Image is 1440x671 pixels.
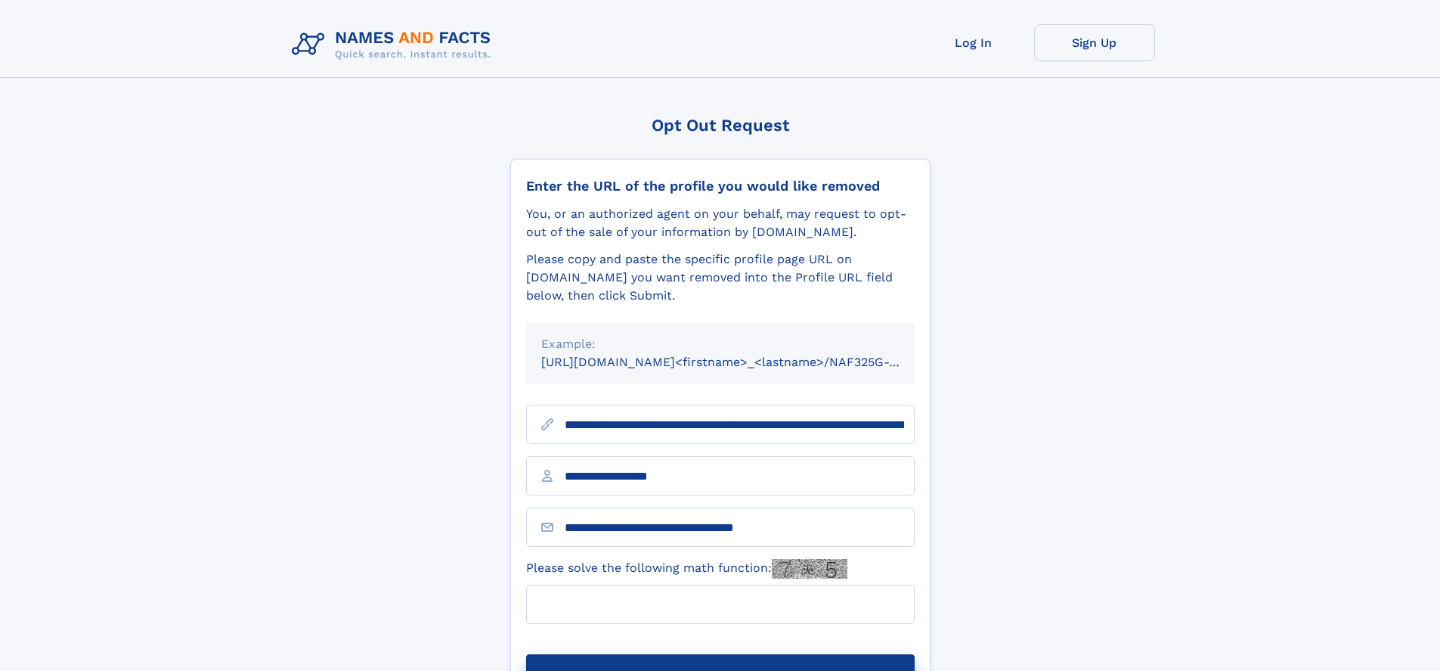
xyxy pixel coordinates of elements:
[1034,24,1155,61] a: Sign Up
[526,178,915,194] div: Enter the URL of the profile you would like removed
[510,116,931,135] div: Opt Out Request
[286,24,503,65] img: Logo Names and Facts
[526,250,915,305] div: Please copy and paste the specific profile page URL on [DOMAIN_NAME] you want removed into the Pr...
[526,205,915,241] div: You, or an authorized agent on your behalf, may request to opt-out of the sale of your informatio...
[526,559,847,579] label: Please solve the following math function:
[913,24,1034,61] a: Log In
[541,355,943,369] small: [URL][DOMAIN_NAME]<firstname>_<lastname>/NAF325G-xxxxxxxx
[541,335,900,353] div: Example:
